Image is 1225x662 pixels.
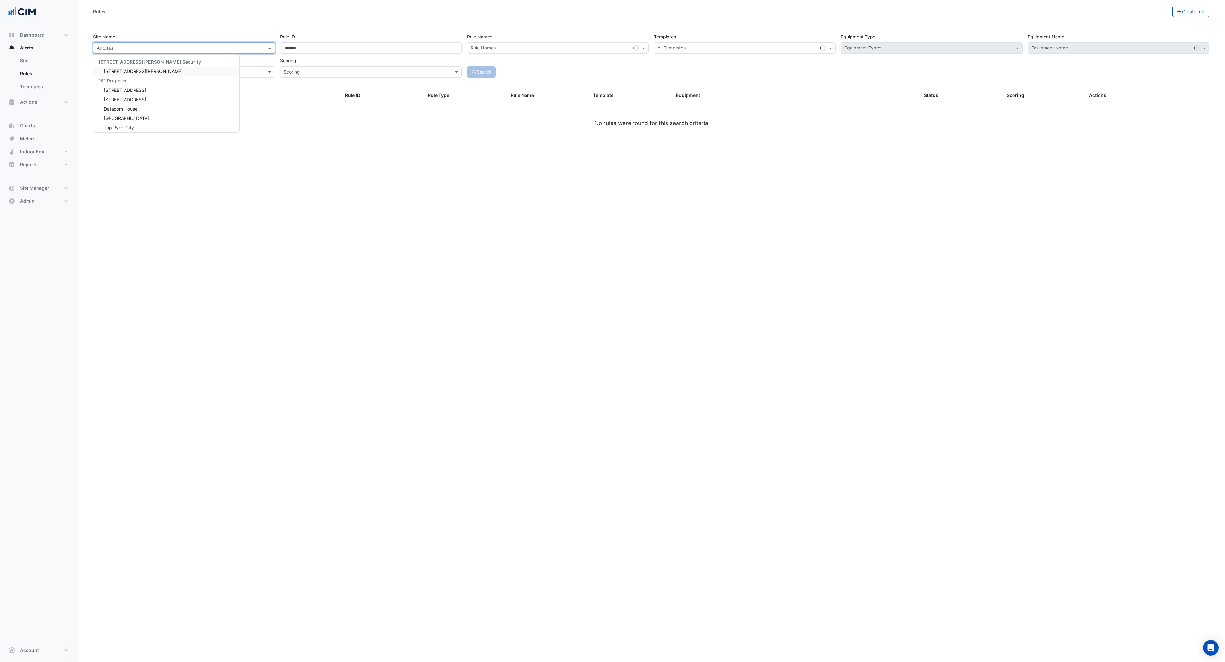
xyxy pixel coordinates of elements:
app-icon: Reports [8,161,15,168]
app-icon: Actions [8,99,15,105]
button: Dashboard [5,28,72,41]
label: Rule ID [280,31,295,42]
button: Reports [5,158,72,171]
app-icon: Meters [8,135,15,142]
div: Template [593,92,668,99]
div: Rule Type [428,92,503,99]
span: Top Ryde City [104,125,134,130]
ng-dropdown-panel: Options list [93,54,240,133]
div: All Templates [656,44,686,53]
a: Site [15,54,72,67]
button: Alerts [5,41,72,54]
label: Equipment Name [1028,31,1064,42]
span: Reports [20,161,38,168]
div: Actions [1089,92,1206,99]
div: Scoring [1007,92,1082,99]
app-icon: Indoor Env [8,148,15,155]
span: Charts [20,123,35,129]
span: [STREET_ADDRESS][PERSON_NAME] Security [99,59,201,65]
span: Dashboard [20,32,45,38]
button: Site Manager [5,182,72,195]
button: Charts [5,119,72,132]
div: Alerts [5,54,72,96]
div: Equipment Types [843,44,881,53]
button: Indoor Env [5,145,72,158]
app-icon: Charts [8,123,15,129]
button: Meters [5,132,72,145]
span: Site Manager [20,185,49,191]
label: Site Name [93,31,115,42]
app-icon: Alerts [8,45,15,51]
app-icon: Dashboard [8,32,15,38]
div: Rule Names [470,44,496,53]
div: Equipment [676,92,916,99]
label: Templates [654,31,676,42]
span: 151 Property [99,78,126,83]
img: Company Logo [8,5,37,18]
span: [GEOGRAPHIC_DATA] [104,115,149,121]
div: No rules were found for this search criteria [93,119,1209,127]
span: Datacom House [104,106,137,112]
div: Rule ID [345,92,420,99]
span: Account [20,647,39,654]
span: [STREET_ADDRESS][PERSON_NAME] [104,69,183,74]
div: Open Intercom Messenger [1203,640,1219,656]
span: [STREET_ADDRESS] [104,87,146,93]
div: Rule Name [511,92,586,99]
button: Account [5,644,72,657]
a: Rules [15,67,72,80]
label: Rule Names [467,31,492,42]
app-icon: Admin [8,198,15,204]
button: Create rule [1172,6,1210,17]
span: Admin [20,198,35,204]
div: Status [924,92,999,99]
span: [STREET_ADDRESS] [104,97,146,102]
a: Templates [15,80,72,93]
div: Equipment Name [1030,44,1068,53]
label: Scoring [280,55,296,66]
app-icon: Site Manager [8,185,15,191]
div: Rules [93,8,105,15]
button: Admin [5,195,72,208]
button: Actions [5,96,72,109]
span: Indoor Env [20,148,44,155]
span: Meters [20,135,36,142]
div: Site Name [180,92,337,99]
label: Equipment Type [841,31,875,42]
span: Actions [20,99,37,105]
span: Alerts [20,45,33,51]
